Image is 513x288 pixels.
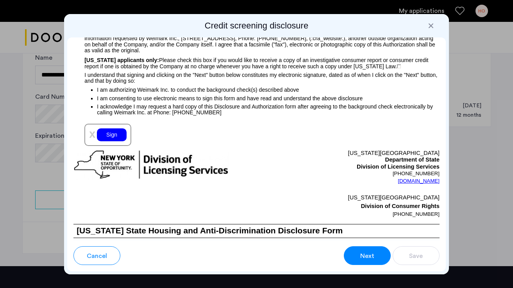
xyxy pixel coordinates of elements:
p: [PHONE_NUMBER] [257,171,440,177]
p: I am authorizing Weimark Inc. to conduct the background check(s) described above [97,84,440,94]
div: Sign [97,128,127,141]
img: 4LAxfPwtD6BVinC2vKR9tPz10Xbrctccj4YAocJUAAAAASUVORK5CYIIA [397,64,401,68]
p: Division of Licensing Services [257,164,440,171]
button: button [73,246,120,265]
p: Please check this box if you would like to receive a copy of an investigative consumer report or ... [73,54,440,70]
p: I acknowledge I may request a hard copy of this Disclosure and Authorization form after agreeing ... [97,103,440,116]
p: Department of State [257,156,440,164]
p: I understand that signing and clicking on the "Next" button below constitutes my electronic signa... [73,69,440,84]
h1: [US_STATE] State Housing and Anti-Discrimination Disclosure Form [73,224,440,238]
img: new-york-logo.png [73,150,229,180]
h2: Credit screening disclosure [67,20,446,31]
p: Federal, State and local Fair Housing and Anti-discrimination Laws provide comprehensive protecti... [73,238,440,277]
span: Cancel [87,251,107,261]
p: [US_STATE][GEOGRAPHIC_DATA] [257,150,440,157]
span: Save [409,251,423,261]
p: [PHONE_NUMBER] [257,210,440,218]
span: x [89,128,95,140]
button: button [344,246,391,265]
a: [DOMAIN_NAME] [398,177,440,185]
p: I am consenting to use electronic means to sign this form and have read and understand the above ... [97,94,440,103]
span: Next [360,251,374,261]
button: button [393,246,440,265]
span: [US_STATE] applicants only: [84,57,159,63]
p: [US_STATE][GEOGRAPHIC_DATA] [257,193,440,202]
p: Division of Consumer Rights [257,202,440,210]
